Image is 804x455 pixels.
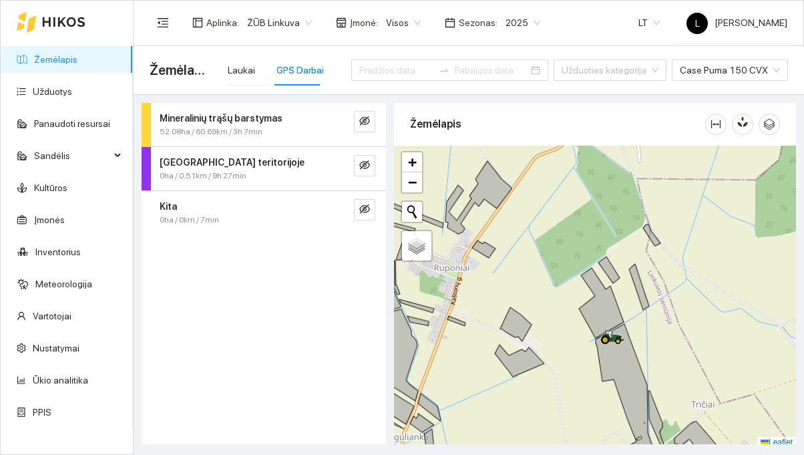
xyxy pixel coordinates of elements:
[638,13,660,33] span: LT
[33,375,88,386] a: Ūkio analitika
[33,86,72,97] a: Užduotys
[350,15,378,30] span: Įmonė :
[402,202,422,222] button: Initiate a new search
[192,17,203,28] span: layout
[706,119,726,130] span: column-width
[34,214,65,225] a: Įmonės
[455,63,528,78] input: Pabaigos data
[34,54,77,65] a: Žemėlapis
[686,17,787,28] span: [PERSON_NAME]
[354,155,375,176] button: eye-invisible
[160,113,282,124] strong: Mineralinių trąšų barstymas
[359,160,370,172] span: eye-invisible
[695,13,700,34] span: L
[761,438,793,447] a: Leaflet
[142,147,386,190] div: [GEOGRAPHIC_DATA] teritorijoje0ha / 0.51km / 9h 27mineye-invisible
[228,63,255,78] div: Laukai
[160,170,246,182] span: 0ha / 0.51km / 9h 27min
[34,182,67,193] a: Kultūros
[402,172,422,192] a: Zoom out
[359,116,370,128] span: eye-invisible
[402,152,422,172] a: Zoom in
[276,63,324,78] div: GPS Darbai
[160,157,305,168] strong: [GEOGRAPHIC_DATA] teritorijoje
[336,17,347,28] span: shop
[206,15,239,30] span: Aplinka :
[142,191,386,235] div: Kita0ha / 0km / 7mineye-invisible
[33,311,71,321] a: Vartotojai
[705,114,727,135] button: column-width
[680,60,780,80] span: Case Puma 150 CVX
[247,13,312,33] span: ŽŪB Linkuva
[160,214,219,226] span: 0ha / 0km / 7min
[359,204,370,216] span: eye-invisible
[445,17,455,28] span: calendar
[34,142,110,169] span: Sandėlis
[35,247,81,257] a: Inventorius
[459,15,497,30] span: Sezonas :
[157,17,169,29] span: menu-fold
[33,343,79,353] a: Nustatymai
[160,126,262,138] span: 52.08ha / 60.69km / 3h 7min
[439,65,449,75] span: to
[150,59,212,81] span: Žemėlapis
[33,407,51,418] a: PPIS
[354,111,375,132] button: eye-invisible
[150,9,176,36] button: menu-fold
[410,105,705,143] div: Žemėlapis
[506,13,540,33] span: 2025
[359,63,433,78] input: Pradžios data
[402,231,431,261] a: Layers
[160,201,177,212] strong: Kita
[386,13,421,33] span: Visos
[354,199,375,220] button: eye-invisible
[34,118,110,129] a: Panaudoti resursai
[142,103,386,146] div: Mineralinių trąšų barstymas52.08ha / 60.69km / 3h 7mineye-invisible
[439,65,449,75] span: swap-right
[408,154,417,170] span: +
[35,279,92,289] a: Meteorologija
[408,174,417,190] span: −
